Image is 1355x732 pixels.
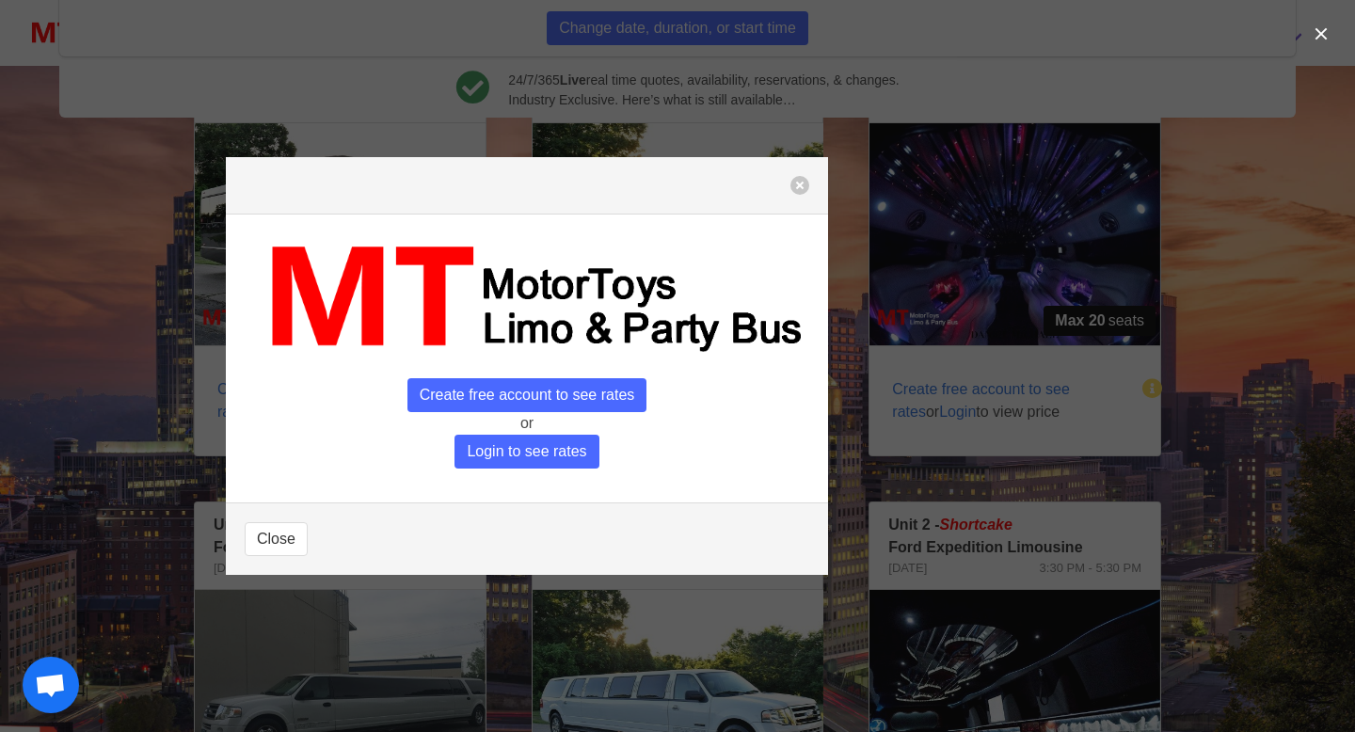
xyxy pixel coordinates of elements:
[245,412,809,435] p: or
[245,522,308,556] button: Close
[454,435,598,469] span: Login to see rates
[257,528,295,550] span: Close
[245,233,809,362] img: MT_logo_name.png
[23,657,79,713] a: Open chat
[407,378,647,412] span: Create free account to see rates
